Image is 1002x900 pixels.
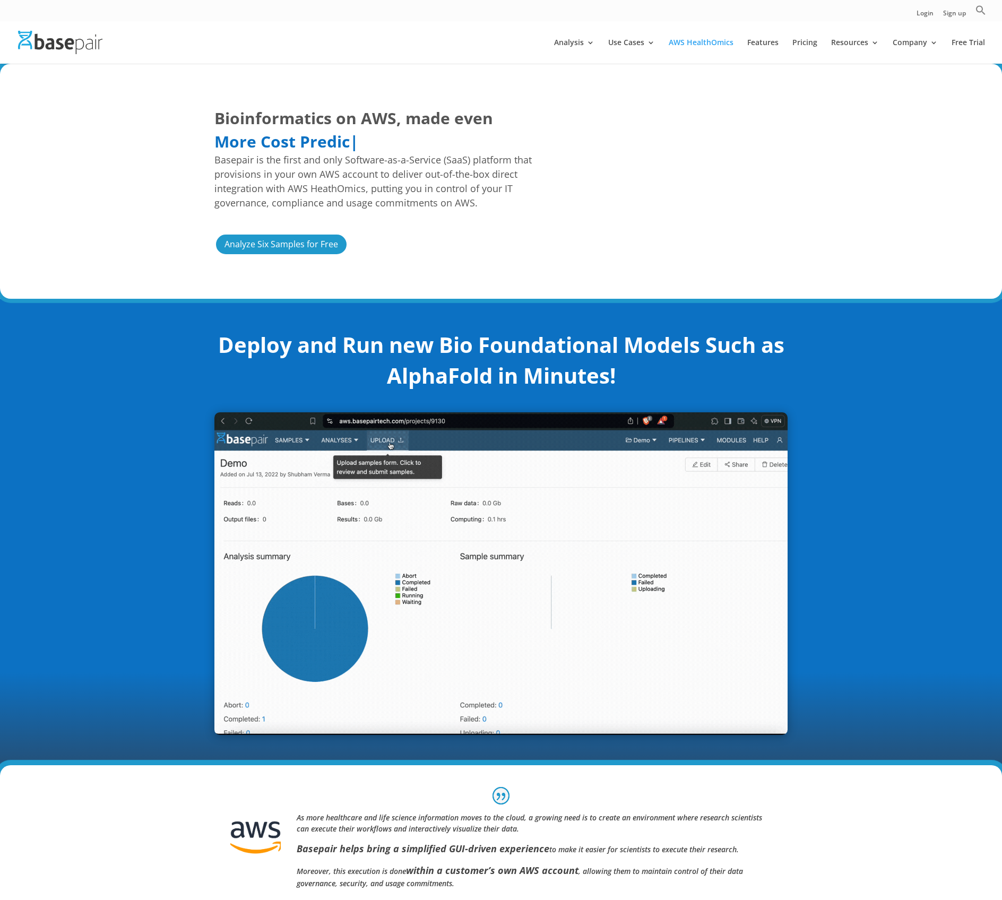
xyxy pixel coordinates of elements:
i: Moreover, this execution is done , allowing them to maintain control of their data governance, se... [297,866,743,888]
img: AlphaFold [214,412,788,735]
a: Search Icon Link [975,5,986,21]
iframe: Overcoming the Scientific and IT Challenges Associated with Scaling Omics Analysis | AWS Events [577,107,788,225]
a: Analysis [554,39,594,64]
a: Analyze Six Samples for Free [214,233,348,256]
a: Resources [831,39,879,64]
a: Pricing [792,39,817,64]
span: Bioinformatics on AWS, made even [214,107,493,130]
img: Basepair [18,31,102,54]
a: Sign up [943,10,966,21]
span: More Cost Predic [214,131,350,152]
span: | [350,131,359,152]
a: Company [893,39,938,64]
svg: Search [975,5,986,15]
a: Login [917,10,934,21]
iframe: Drift Widget Chat Controller [798,824,989,887]
strong: Basepair helps bring a simplified GUI-driven experience [297,842,549,855]
span: Basepair is the first and only Software-as-a-Service (SaaS) platform that provisions in your own ... [214,153,546,210]
i: to make it easier for scientists to execute their research. [297,844,739,854]
a: Free Trial [952,39,985,64]
a: Use Cases [608,39,655,64]
a: Features [747,39,779,64]
h2: Deploy and Run new Bio Foundational Models Such as AlphaFold in Minutes! [214,330,788,396]
i: As more healthcare and life science information moves to the cloud, a growing need is to create a... [297,812,762,834]
b: within a customer’s own AWS account [406,864,578,877]
a: AWS HealthOmics [669,39,733,64]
